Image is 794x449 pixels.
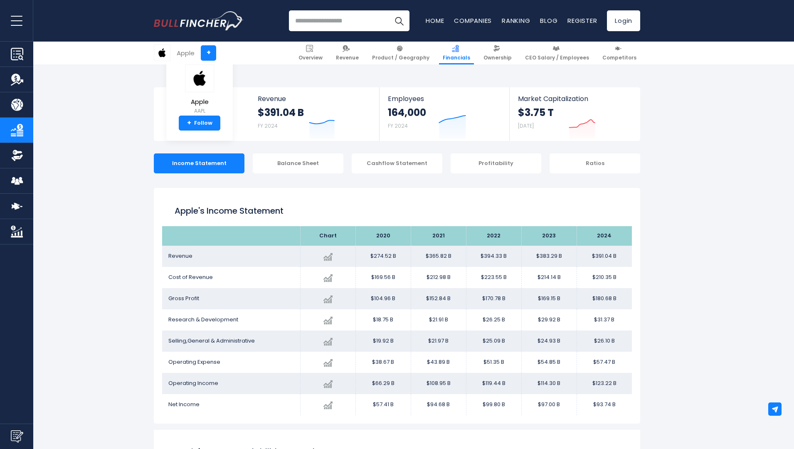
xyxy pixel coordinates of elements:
a: Ranking [502,16,530,25]
a: Overview [295,42,326,64]
td: $54.85 B [521,352,577,373]
a: Market Capitalization $3.75 T [DATE] [510,87,639,141]
td: $66.29 B [355,373,411,394]
a: Home [426,16,444,25]
img: Ownership [11,149,23,162]
td: $21.91 B [411,309,466,331]
td: $94.68 B [411,394,466,415]
th: 2024 [577,226,632,246]
th: 2023 [521,226,577,246]
span: CEO Salary / Employees [525,54,589,61]
td: $51.35 B [466,352,521,373]
td: $108.95 B [411,373,466,394]
th: 2021 [411,226,466,246]
img: AAPL logo [185,64,214,92]
a: Revenue [332,42,362,64]
td: $212.98 B [411,267,466,288]
button: Search [389,10,409,31]
td: $152.84 B [411,288,466,309]
span: Financials [443,54,470,61]
td: $99.80 B [466,394,521,415]
td: $170.78 B [466,288,521,309]
a: +Follow [179,116,220,131]
th: Chart [300,226,355,246]
td: $25.09 B [466,331,521,352]
span: Employees [388,95,501,103]
div: Ratios [550,153,640,173]
h1: Apple's Income Statement [175,205,619,217]
a: Login [607,10,640,31]
span: Operating Expense [168,358,220,366]
a: Competitors [599,42,640,64]
td: $104.96 B [355,288,411,309]
td: $57.41 B [355,394,411,415]
td: $383.29 B [521,246,577,267]
td: $29.92 B [521,309,577,331]
div: Income Statement [154,153,244,173]
td: $43.89 B [411,352,466,373]
td: $210.35 B [577,267,632,288]
td: $394.33 B [466,246,521,267]
span: Operating Income [168,379,218,387]
td: $19.92 B [355,331,411,352]
a: Register [567,16,597,25]
span: Product / Geography [372,54,429,61]
td: $119.44 B [466,373,521,394]
span: Apple [185,99,214,106]
span: Ownership [483,54,512,61]
a: Blog [540,16,557,25]
span: Market Capitalization [518,95,631,103]
span: Research & Development [168,316,238,323]
span: Net Income [168,400,200,408]
a: Apple AAPL [185,64,215,116]
td: $180.68 B [577,288,632,309]
span: Competitors [602,54,636,61]
span: Revenue [258,95,371,103]
span: Cost of Revenue [168,273,213,281]
small: FY 2024 [388,122,408,129]
span: Overview [298,54,323,61]
td: $31.37 B [577,309,632,331]
strong: $391.04 B [258,106,304,119]
td: $24.93 B [521,331,577,352]
td: $97.00 B [521,394,577,415]
td: $18.75 B [355,309,411,331]
small: AAPL [185,107,214,115]
a: CEO Salary / Employees [521,42,593,64]
div: Cashflow Statement [352,153,442,173]
strong: 164,000 [388,106,426,119]
span: Revenue [336,54,359,61]
a: Financials [439,42,474,64]
strong: $3.75 T [518,106,554,119]
td: $114.30 B [521,373,577,394]
td: $21.97 B [411,331,466,352]
td: $93.74 B [577,394,632,415]
td: $214.14 B [521,267,577,288]
span: Selling,General & Administrative [168,337,255,345]
td: $26.10 B [577,331,632,352]
span: Revenue [168,252,192,260]
td: $169.56 B [355,267,411,288]
strong: + [187,119,191,127]
small: [DATE] [518,122,534,129]
td: $365.82 B [411,246,466,267]
th: 2020 [355,226,411,246]
img: Bullfincher logo [154,11,244,30]
div: Balance Sheet [253,153,343,173]
span: Gross Profit [168,294,199,302]
img: AAPL logo [154,45,170,61]
td: $274.52 B [355,246,411,267]
a: Revenue $391.04 B FY 2024 [249,87,380,141]
td: $57.47 B [577,352,632,373]
a: Ownership [480,42,515,64]
a: Product / Geography [368,42,433,64]
td: $123.22 B [577,373,632,394]
div: Apple [177,48,195,58]
div: Profitability [451,153,541,173]
td: $223.55 B [466,267,521,288]
a: + [201,45,216,61]
td: $391.04 B [577,246,632,267]
a: Employees 164,000 FY 2024 [380,87,509,141]
a: Go to homepage [154,11,243,30]
a: Companies [454,16,492,25]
